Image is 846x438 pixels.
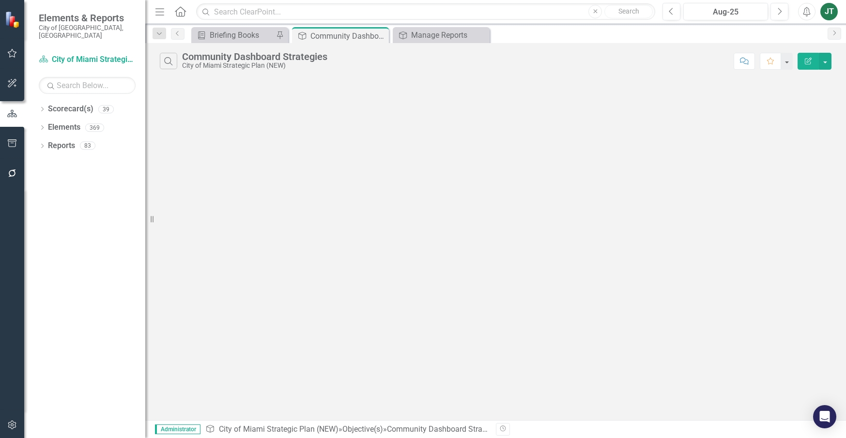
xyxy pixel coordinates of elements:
div: Briefing Books [210,29,274,41]
img: ClearPoint Strategy [5,11,22,28]
a: Elements [48,122,80,133]
a: Briefing Books [194,29,274,41]
span: Search [618,7,639,15]
div: Community Dashboard Strategies [387,424,503,434]
button: Search [604,5,653,18]
a: Scorecard(s) [48,104,93,115]
a: Reports [48,140,75,151]
div: Open Intercom Messenger [813,405,836,428]
div: 369 [85,123,104,132]
small: City of [GEOGRAPHIC_DATA], [GEOGRAPHIC_DATA] [39,24,136,40]
a: Objective(s) [342,424,383,434]
div: Community Dashboard Strategies [182,51,327,62]
a: Manage Reports [395,29,487,41]
button: JT [820,3,838,20]
div: 83 [80,142,95,150]
div: 39 [98,105,114,113]
div: Manage Reports [411,29,487,41]
span: Elements & Reports [39,12,136,24]
span: Administrator [155,424,200,434]
div: City of Miami Strategic Plan (NEW) [182,62,327,69]
button: Aug-25 [683,3,768,20]
div: Community Dashboard Strategies [310,30,386,42]
a: City of Miami Strategic Plan (NEW) [219,424,338,434]
div: » » [205,424,489,435]
div: Aug-25 [687,6,765,18]
input: Search ClearPoint... [196,3,655,20]
input: Search Below... [39,77,136,94]
a: City of Miami Strategic Plan (NEW) [39,54,136,65]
